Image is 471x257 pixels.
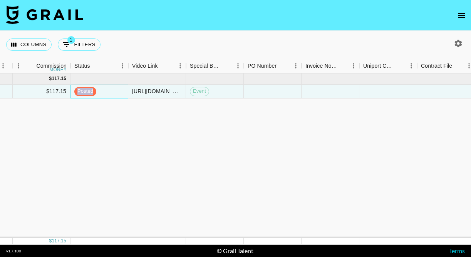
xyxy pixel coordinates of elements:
[25,60,36,71] button: Sort
[13,85,70,98] div: $117.15
[363,58,395,73] div: Uniport Contact Email
[117,60,128,72] button: Menu
[454,8,469,23] button: open drawer
[217,247,253,255] div: © Grail Talent
[290,60,302,72] button: Menu
[348,60,359,72] button: Menu
[158,60,169,71] button: Sort
[406,60,417,72] button: Menu
[74,88,96,95] span: posted
[13,60,24,72] button: Menu
[49,238,52,244] div: $
[6,249,21,254] div: v 1.7.100
[90,60,101,71] button: Sort
[52,238,66,244] div: 117.15
[174,60,186,72] button: Menu
[221,60,232,71] button: Sort
[52,75,66,82] div: 117.15
[58,38,101,51] button: Show filters
[190,58,221,73] div: Special Booking Type
[337,60,348,71] button: Sort
[305,58,337,73] div: Invoice Notes
[452,60,463,71] button: Sort
[49,67,67,72] div: money
[277,60,287,71] button: Sort
[232,60,244,72] button: Menu
[421,58,452,73] div: Contract File
[49,75,52,82] div: $
[302,58,359,73] div: Invoice Notes
[74,58,90,73] div: Status
[190,88,209,95] span: Event
[36,58,67,73] div: Commission
[132,58,158,73] div: Video Link
[248,58,277,73] div: PO Number
[67,36,75,44] span: 1
[132,87,182,95] div: https://www.tiktok.com/@juanmarcelandrhylan/video/7543717511653641503?is_from_webapp=1&sender_dev...
[186,58,244,73] div: Special Booking Type
[244,58,302,73] div: PO Number
[449,247,465,254] a: Terms
[6,38,52,51] button: Select columns
[395,60,406,71] button: Sort
[6,5,83,24] img: Grail Talent
[359,58,417,73] div: Uniport Contact Email
[70,58,128,73] div: Status
[128,58,186,73] div: Video Link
